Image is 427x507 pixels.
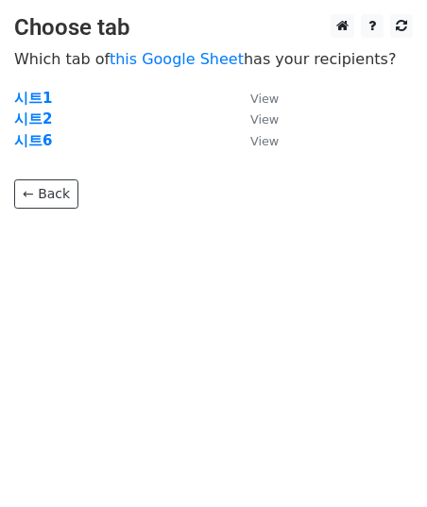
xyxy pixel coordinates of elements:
a: View [231,90,279,107]
a: 시트1 [14,90,52,107]
small: View [250,134,279,148]
a: View [231,132,279,149]
a: View [231,110,279,127]
small: View [250,92,279,106]
h3: Choose tab [14,14,413,42]
a: 시트2 [14,110,52,127]
a: 시트6 [14,132,52,149]
small: View [250,112,279,127]
a: this Google Sheet [110,50,244,68]
p: Which tab of has your recipients? [14,49,413,69]
a: ← Back [14,179,78,209]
